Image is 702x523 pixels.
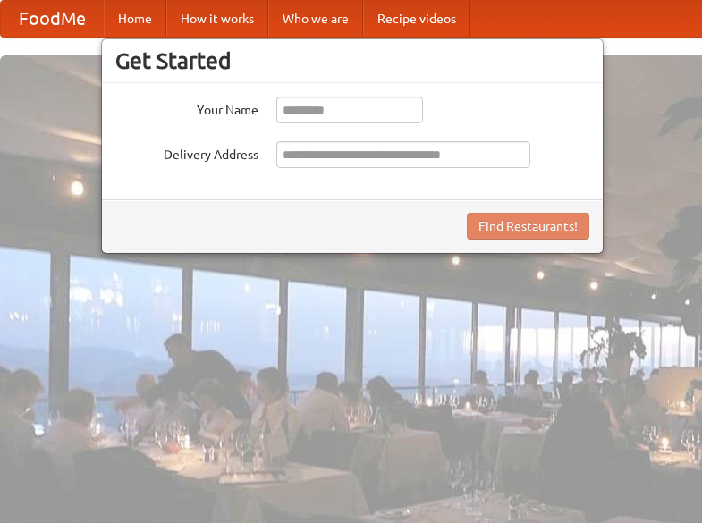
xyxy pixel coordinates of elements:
[104,1,166,37] a: Home
[268,1,363,37] a: Who we are
[467,213,589,240] button: Find Restaurants!
[1,1,104,37] a: FoodMe
[166,1,268,37] a: How it works
[115,141,258,164] label: Delivery Address
[115,97,258,119] label: Your Name
[115,47,589,74] h3: Get Started
[363,1,470,37] a: Recipe videos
